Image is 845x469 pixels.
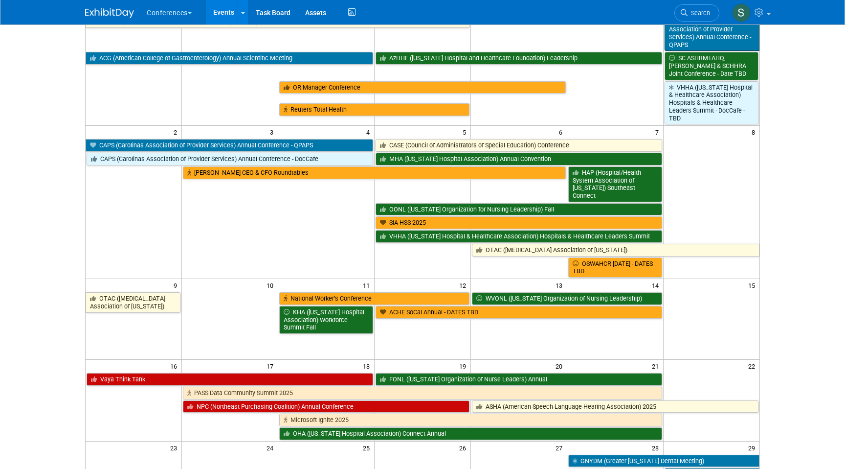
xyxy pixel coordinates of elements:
a: OONL ([US_STATE] Organization for Nursing Leadership) Fall [376,203,662,216]
span: 22 [747,360,759,372]
a: OTAC ([MEDICAL_DATA] Association of [US_STATE]) [86,292,180,312]
a: HAP (Hospital/Health System Association of [US_STATE]) Southeast Connect [568,166,662,202]
a: CAPS (Carolinas Association of Provider Services) Annual Conference - DocCafe [87,153,373,165]
a: Vaya Think Tank [87,373,373,386]
span: 26 [458,442,470,454]
span: 2 [173,126,181,138]
span: 11 [362,279,374,291]
span: 7 [654,126,663,138]
a: SC ASHRM+AHQ, [PERSON_NAME] & SCHHRA Joint Conference - Date TBD [665,52,758,80]
span: 23 [169,442,181,454]
a: NPC (Northeast Purchasing Coalition) Annual Conference [183,400,469,413]
span: 10 [266,279,278,291]
a: VHHA ([US_STATE] Hospital & Healthcare Association) Hospitals & Healthcare Leaders Summit - DocCa... [665,81,758,125]
span: 28 [651,442,663,454]
span: 21 [651,360,663,372]
span: 27 [555,442,567,454]
a: CAPS (Carolinas Association of Provider Services) Annual Conference - QPAPS [665,16,759,51]
span: 13 [555,279,567,291]
span: 5 [462,126,470,138]
span: 6 [558,126,567,138]
a: [PERSON_NAME] CEO & CFO Roundtables [183,166,565,179]
span: 24 [266,442,278,454]
a: ASHA (American Speech-Language-Hearing Association) 2025 [472,400,758,413]
a: MHA ([US_STATE] Hospital Association) Annual Convention [376,153,662,165]
span: 16 [169,360,181,372]
a: OHA ([US_STATE] Hospital Association) Connect Annual [279,427,662,440]
a: Reuters Total Health [279,103,469,116]
span: Search [688,9,710,17]
span: 12 [458,279,470,291]
img: ExhibitDay [85,8,134,18]
a: OSWAHCR [DATE] - DATES TBD [568,258,662,278]
span: 4 [365,126,374,138]
a: Microsoft Ignite 2025 [279,414,662,426]
span: 20 [555,360,567,372]
span: 25 [362,442,374,454]
a: ACHE SoCal Annual - DATES TBD [376,306,662,319]
a: KHA ([US_STATE] Hospital Association) Workforce Summit Fall [279,306,373,334]
a: FONL ([US_STATE] Organization of Nurse Leaders) Annual [376,373,662,386]
a: National Worker’s Conference [279,292,469,305]
a: Search [674,4,719,22]
a: ACG (American College of Gastroenterology) Annual Scientific Meeting [86,52,373,65]
a: CASE (Council of Administrators of Special Education) Conference [376,139,662,152]
a: CAPS (Carolinas Association of Provider Services) Annual Conference - QPAPS [86,139,373,152]
span: 29 [747,442,759,454]
span: 15 [747,279,759,291]
span: 14 [651,279,663,291]
a: SIA HSS 2025 [376,216,662,229]
a: VHHA ([US_STATE] Hospital & Healthcare Association) Hospitals & Healthcare Leaders Summit [376,230,662,243]
a: AzHHF ([US_STATE] Hospital and Healthcare Foundation) Leadership [376,52,662,65]
a: PASS Data Community Summit 2025 [183,387,662,399]
img: Sophie Buffo [732,3,751,22]
a: OR Manager Conference [279,81,566,94]
span: 17 [266,360,278,372]
a: OTAC ([MEDICAL_DATA] Association of [US_STATE]) [472,244,759,257]
a: GNYDM (Greater [US_STATE] Dental Meeting) [568,455,759,468]
span: 19 [458,360,470,372]
span: 18 [362,360,374,372]
a: WVONL ([US_STATE] Organization of Nursing Leadership) [472,292,662,305]
span: 3 [269,126,278,138]
span: 8 [751,126,759,138]
span: 9 [173,279,181,291]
